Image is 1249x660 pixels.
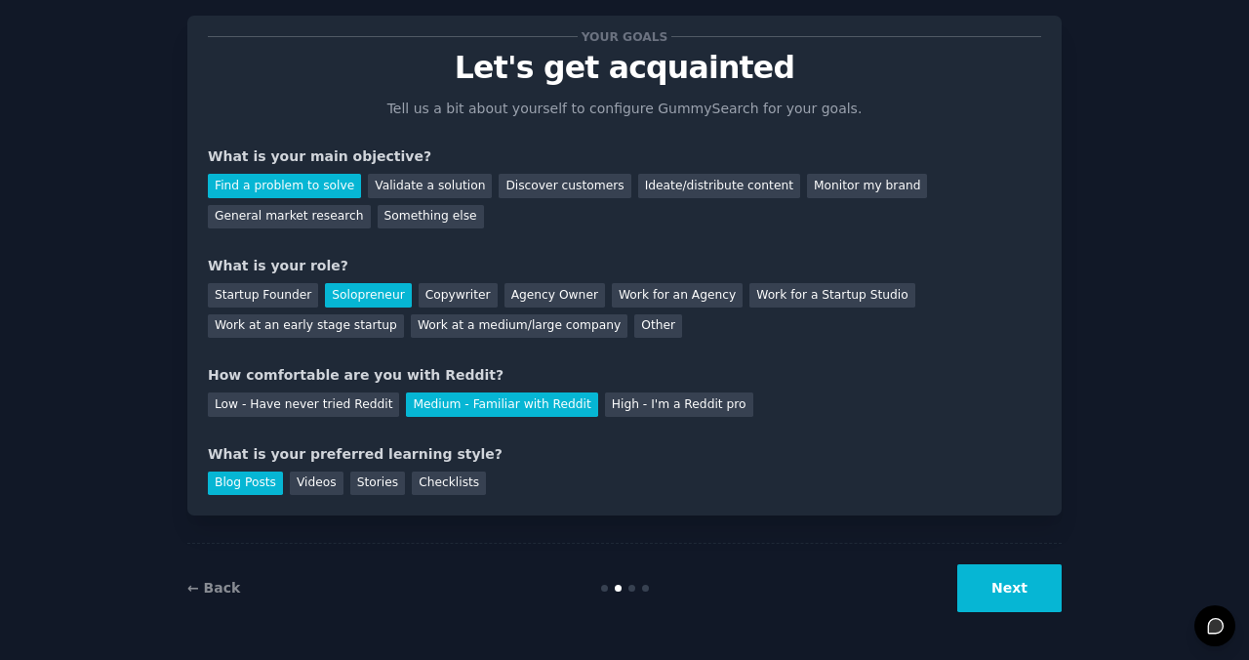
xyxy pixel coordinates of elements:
div: General market research [208,205,371,229]
div: Discover customers [499,174,630,198]
div: Checklists [412,472,486,496]
div: Agency Owner [504,283,605,308]
div: Work at a medium/large company [411,314,627,339]
div: Stories [350,472,405,496]
div: Videos [290,472,343,496]
div: Startup Founder [208,283,318,308]
div: Copywriter [419,283,498,308]
div: Low - Have never tried Reddit [208,392,399,417]
div: Ideate/distribute content [638,174,800,198]
div: Work for a Startup Studio [749,283,914,308]
div: Work at an early stage startup [208,314,404,339]
div: What is your preferred learning style? [208,444,1041,465]
div: Work for an Agency [612,283,743,308]
div: Something else [378,205,484,229]
span: Your goals [578,26,671,47]
div: Solopreneur [325,283,411,308]
div: What is your main objective? [208,146,1041,167]
div: High - I'm a Reddit pro [605,392,753,417]
div: Monitor my brand [807,174,927,198]
div: Find a problem to solve [208,174,361,198]
p: Let's get acquainted [208,51,1041,85]
div: What is your role? [208,256,1041,276]
a: ← Back [187,580,240,596]
div: Validate a solution [368,174,492,198]
p: Tell us a bit about yourself to configure GummySearch for your goals. [379,99,870,119]
div: Other [634,314,682,339]
div: Medium - Familiar with Reddit [406,392,597,417]
button: Next [957,564,1062,612]
div: How comfortable are you with Reddit? [208,365,1041,386]
div: Blog Posts [208,472,283,496]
